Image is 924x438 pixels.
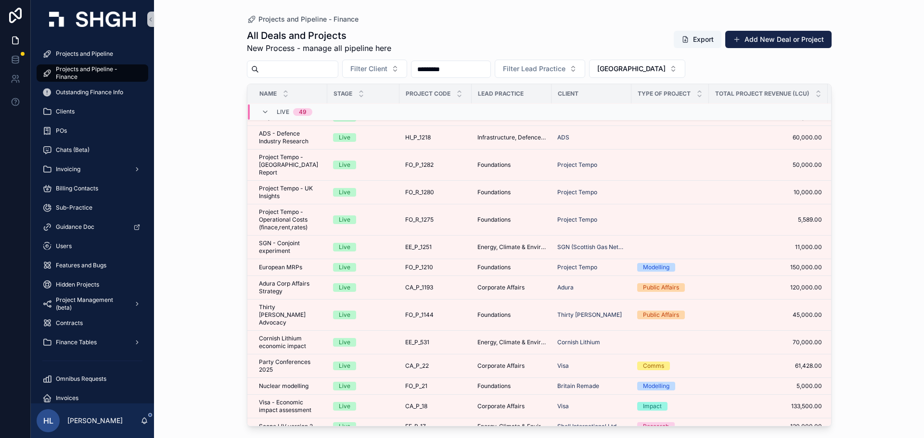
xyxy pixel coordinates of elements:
[56,127,67,135] span: POs
[405,134,431,141] span: HI_P_1218
[339,283,350,292] div: Live
[37,257,148,274] a: Features and Bugs
[49,12,136,27] img: App logo
[478,90,524,98] span: Lead Practice
[557,338,600,346] a: Cornish Lithium
[405,216,434,224] span: FO_R_1275
[715,243,822,251] a: 11,000.00
[477,338,546,346] a: Energy, Climate & Environment
[557,188,597,196] a: Project Tempo
[715,90,809,98] span: Total Project Revenue (LCU)
[333,311,394,319] a: Live
[37,238,148,255] a: Users
[37,141,148,159] a: Chats (Beta)
[557,243,626,251] span: SGN (Scottish Gas Networks)
[725,31,832,48] a: Add New Deal or Project
[259,185,321,200] span: Project Tempo - UK Insights
[333,161,394,169] a: Live
[56,165,80,173] span: Invoicing
[477,188,546,196] a: Foundations
[259,239,321,255] a: SGN - Conjoint experiment
[557,216,626,224] a: Project Tempo
[56,296,126,312] span: Project Management (beta)
[643,311,679,319] div: Public Affairs
[333,263,394,272] a: Live
[557,134,569,141] a: ADS
[56,185,98,192] span: Billing Contacts
[56,223,94,231] span: Guidance Doc
[405,243,466,251] a: EE_P_1251
[477,216,511,224] span: Foundations
[405,284,466,291] a: CA_P_1193
[405,134,466,141] a: HI_P_1218
[37,122,148,139] a: POs
[247,14,359,24] a: Projects and Pipeline - Finance
[333,215,394,224] a: Live
[333,188,394,197] a: Live
[715,134,822,141] span: 60,000.00
[715,188,822,196] span: 10,000.00
[37,218,148,236] a: Guidance Doc
[259,208,321,231] a: Project Tempo - Operational Costs (finace,rent,rates)
[56,204,92,212] span: Sub-Practice
[333,338,394,347] a: Live
[557,263,626,271] a: Project Tempo
[405,161,466,169] a: FO_P_1282
[247,29,391,42] h1: All Deals and Projects
[557,216,597,224] span: Project Tempo
[715,284,822,291] a: 120,000.00
[495,60,585,78] button: Select Button
[715,311,822,319] span: 45,000.00
[477,263,511,271] span: Foundations
[259,130,321,145] a: ADS - Defence Industry Research
[557,161,597,169] span: Project Tempo
[339,311,350,319] div: Live
[637,311,703,319] a: Public Affairs
[557,188,626,196] a: Project Tempo
[557,284,574,291] span: Adura
[333,243,394,251] a: Live
[37,84,148,101] a: Outstanding Finance Info
[477,188,511,196] span: Foundations
[477,243,546,251] a: Energy, Climate & Environment
[56,319,83,327] span: Contracts
[259,303,321,326] a: Thirty [PERSON_NAME] Advocacy
[597,64,666,74] span: [GEOGRAPHIC_DATA]
[339,133,350,142] div: Live
[557,311,626,319] a: Thirty [PERSON_NAME]
[259,280,321,295] a: Adura Corp Affairs Strategy
[333,283,394,292] a: Live
[715,263,822,271] a: 150,000.00
[405,338,466,346] a: EE_P_531
[339,338,350,347] div: Live
[405,263,466,271] a: FO_P_1210
[589,60,685,78] button: Select Button
[503,64,565,74] span: Filter Lead Practice
[259,335,321,350] a: Cornish Lithium economic impact
[557,161,626,169] a: Project Tempo
[477,134,546,141] span: Infrastructure, Defence, Industrial, Transport
[37,45,148,63] a: Projects and Pipeline
[674,31,721,48] button: Export
[405,263,433,271] span: FO_P_1210
[405,338,429,346] span: EE_P_531
[477,284,525,291] span: Corporate Affairs
[37,161,148,178] a: Invoicing
[339,188,350,197] div: Live
[56,65,139,81] span: Projects and Pipeline - Finance
[37,64,148,82] a: Projects and Pipeline - Finance
[715,216,822,224] span: 5,589.00
[637,283,703,292] a: Public Affairs
[259,263,302,271] span: European MRPs
[558,90,578,98] span: Client
[405,188,434,196] span: FO_R_1280
[258,14,359,24] span: Projects and Pipeline - Finance
[715,161,822,169] a: 50,000.00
